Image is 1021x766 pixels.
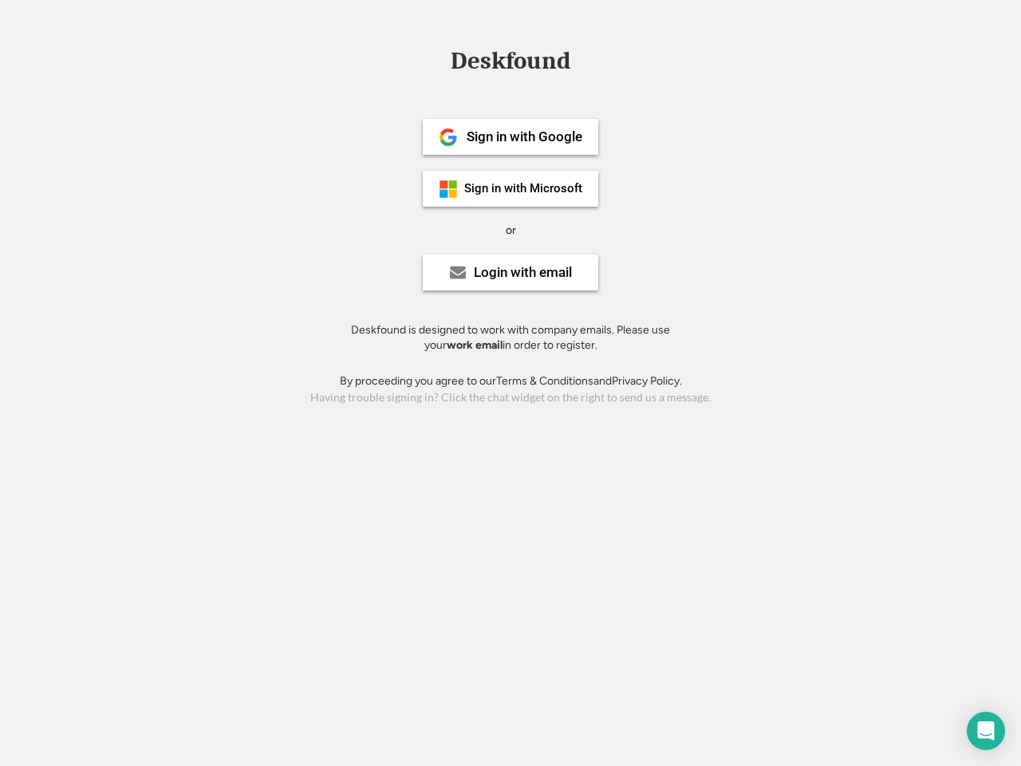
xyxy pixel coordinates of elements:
div: or [506,223,516,239]
div: Deskfound [443,49,578,73]
a: Terms & Conditions [496,374,593,388]
a: Privacy Policy. [612,374,682,388]
img: ms-symbollockup_mssymbol_19.png [439,180,458,199]
strong: work email [447,338,503,352]
div: Deskfound is designed to work with company emails. Please use your in order to register. [331,322,690,353]
img: 1024px-Google__G__Logo.svg.png [439,128,458,147]
div: By proceeding you agree to our and [340,373,682,389]
div: Sign in with Microsoft [464,183,582,195]
div: Open Intercom Messenger [967,712,1005,750]
div: Login with email [474,266,572,279]
div: Sign in with Google [467,130,582,144]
